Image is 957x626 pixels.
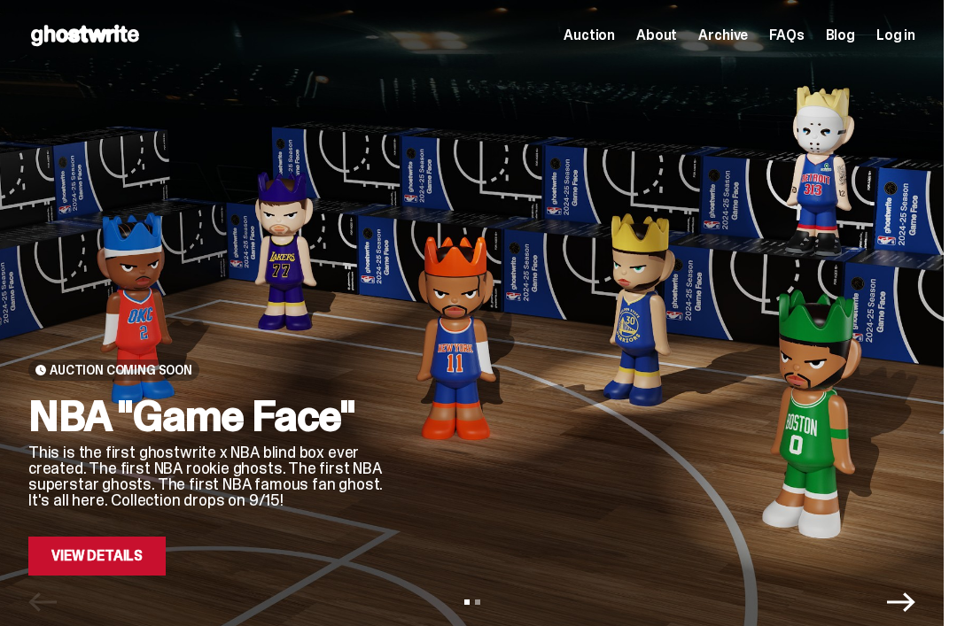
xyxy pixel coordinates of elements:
[636,28,677,43] a: About
[876,28,915,43] a: Log in
[50,363,192,377] span: Auction Coming Soon
[826,28,855,43] a: Blog
[564,28,615,43] a: Auction
[28,444,386,508] p: This is the first ghostwrite x NBA blind box ever created. The first NBA rookie ghosts. The first...
[475,599,480,605] button: View slide 2
[769,28,804,43] a: FAQs
[28,537,166,576] a: View Details
[698,28,748,43] a: Archive
[887,588,915,616] button: Next
[28,395,386,437] h2: NBA "Game Face"
[464,599,470,605] button: View slide 1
